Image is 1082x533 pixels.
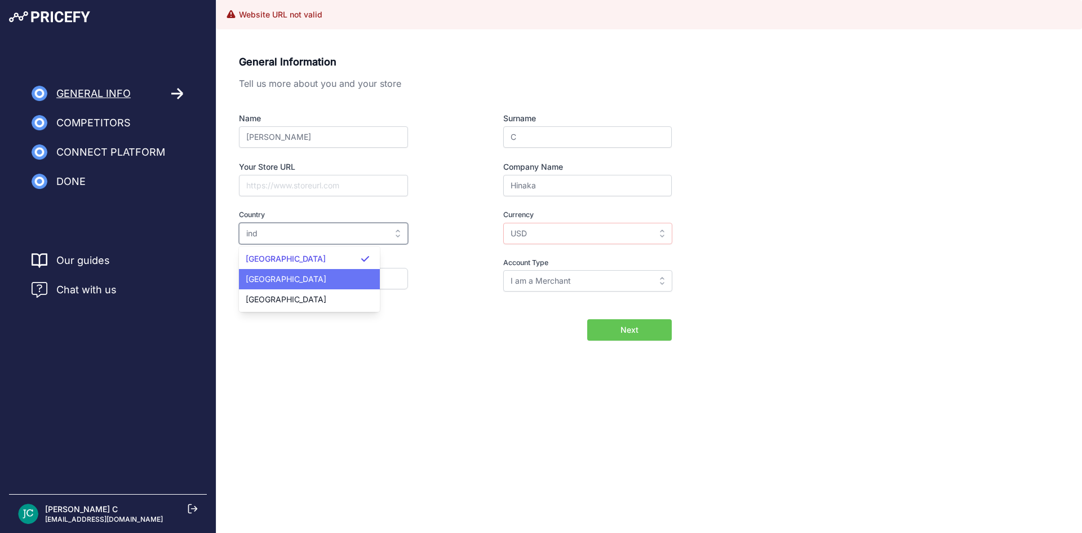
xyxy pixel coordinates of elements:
p: Tell us more about you and your store [239,77,672,90]
label: Currency [503,210,672,221]
h3: Website URL not valid [239,9,322,20]
input: Select an option [503,223,672,244]
a: Chat with us [32,282,117,298]
label: Name [239,113,449,124]
input: Company LTD [503,175,672,196]
p: [EMAIL_ADDRESS][DOMAIN_NAME] [45,515,163,524]
span: Connect Platform [56,144,165,160]
p: General Information [239,54,672,70]
label: Country [239,210,449,221]
input: https://www.storeurl.com [239,175,408,196]
img: Pricefy Logo [9,11,90,23]
input: Select an option [239,223,408,244]
label: Your Store URL [239,161,449,173]
label: Surname [503,113,672,124]
button: Next [587,319,672,341]
span: [GEOGRAPHIC_DATA] [246,294,326,304]
input: Select an option [503,270,672,292]
span: General Info [56,86,131,102]
span: Competitors [56,115,131,131]
span: Done [56,174,86,190]
a: Our guides [56,253,110,268]
span: [GEOGRAPHIC_DATA] [246,254,326,263]
label: Account Type [503,258,672,268]
span: [GEOGRAPHIC_DATA] [246,274,326,284]
span: Chat with us [56,282,117,298]
p: [PERSON_NAME] C [45,504,163,515]
label: Company Name [503,161,672,173]
span: Next [620,324,638,336]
